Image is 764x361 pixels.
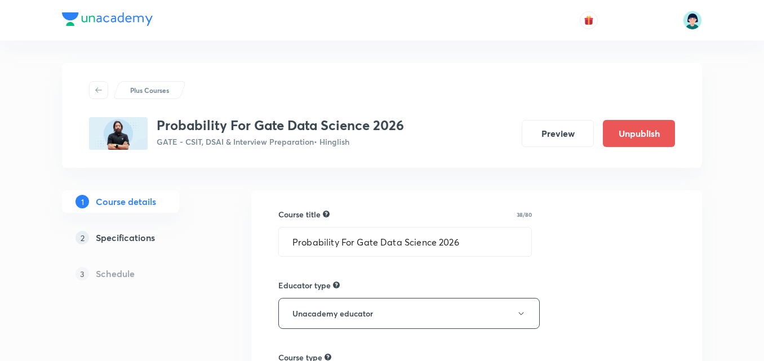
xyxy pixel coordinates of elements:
[75,231,89,244] p: 2
[683,11,702,30] img: Priyanka Buty
[75,267,89,280] p: 3
[96,195,156,208] h5: Course details
[130,85,169,95] p: Plus Courses
[580,11,598,29] button: avatar
[62,12,153,26] img: Company Logo
[278,279,331,291] h6: Educator type
[89,117,148,150] img: 137D9798-21CB-4AE9-874A-91492DB3D4BF_plus.png
[278,208,321,220] h6: Course title
[62,12,153,29] a: Company Logo
[584,15,594,25] img: avatar
[278,298,540,329] button: Unacademy educator
[75,195,89,208] p: 1
[96,267,135,280] h5: Schedule
[323,209,330,219] div: A great title is short, clear and descriptive
[157,136,404,148] p: GATE - CSIT, DSAI & Interview Preparation • Hinglish
[157,117,404,133] h3: Probability For Gate Data Science 2026
[96,231,155,244] h5: Specifications
[62,226,215,249] a: 2Specifications
[603,120,675,147] button: Unpublish
[522,120,594,147] button: Preview
[279,228,531,256] input: A great title is short, clear and descriptive
[517,212,532,217] p: 38/80
[333,280,340,290] div: Not allowed to edit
